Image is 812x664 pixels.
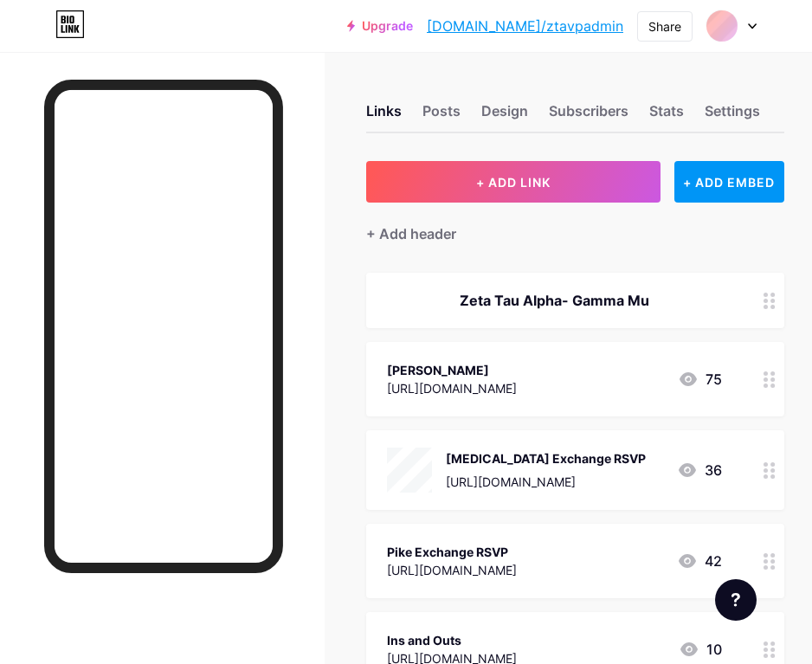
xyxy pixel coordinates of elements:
[366,100,402,132] div: Links
[387,543,517,561] div: Pike Exchange RSVP
[366,161,661,203] button: + ADD LINK
[366,223,456,244] div: + Add header
[387,290,722,311] div: Zeta Tau Alpha- Gamma Mu
[387,561,517,579] div: [URL][DOMAIN_NAME]
[387,379,517,397] div: [URL][DOMAIN_NAME]
[705,100,760,132] div: Settings
[427,16,623,36] a: [DOMAIN_NAME]/ztavpadmin
[387,361,517,379] div: [PERSON_NAME]
[649,100,684,132] div: Stats
[476,175,551,190] span: + ADD LINK
[679,639,722,660] div: 10
[446,449,646,467] div: [MEDICAL_DATA] Exchange RSVP
[347,19,413,33] a: Upgrade
[549,100,628,132] div: Subscribers
[481,100,528,132] div: Design
[677,551,722,571] div: 42
[674,161,784,203] div: + ADD EMBED
[422,100,461,132] div: Posts
[677,460,722,480] div: 36
[446,473,646,491] div: [URL][DOMAIN_NAME]
[678,369,722,390] div: 75
[648,17,681,35] div: Share
[387,631,517,649] div: Ins and Outs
